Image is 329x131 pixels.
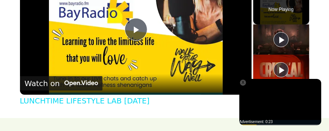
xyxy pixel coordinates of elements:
[269,7,294,12] span: Now Playing
[274,32,289,47] button: Play
[24,77,60,90] div: Watch on
[239,120,321,124] div: Advertisement: 0:23
[240,80,246,86] div: X
[239,79,321,125] div: Video Player
[61,80,98,86] img: Video channel logo
[20,76,103,91] a: Watch on Open.Video
[274,62,289,77] button: Play
[124,18,147,41] button: Play Video
[239,79,321,125] iframe: Advertisement
[20,96,150,105] a: LUNCHTIME LIFESTYLE LAB [DATE]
